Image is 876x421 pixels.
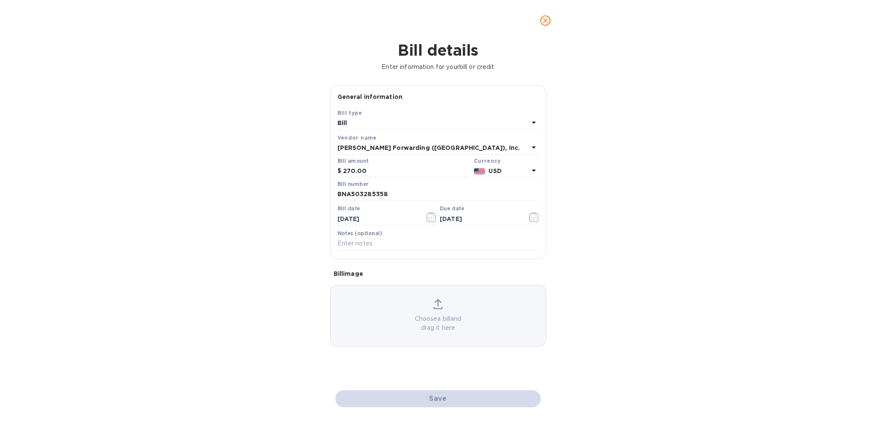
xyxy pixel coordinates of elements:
p: Choose a bill and drag it here [331,314,546,332]
b: USD [488,167,501,174]
input: Enter bill number [337,188,539,201]
b: Currency [474,158,500,164]
b: General information [337,93,403,100]
div: $ [337,165,343,178]
p: Enter information for your bill or credit [7,63,869,72]
button: close [535,10,556,31]
h1: Bill details [7,41,869,59]
input: Enter notes [337,237,539,250]
label: Bill amount [337,158,368,164]
b: Vendor name [337,134,377,141]
input: Due date [440,212,521,225]
input: Select date [337,212,418,225]
label: Bill date [337,206,360,212]
b: [PERSON_NAME] Forwarding ([GEOGRAPHIC_DATA]), Inc. [337,144,520,151]
b: Bill [337,119,347,126]
img: USD [474,168,485,174]
label: Notes (optional) [337,231,382,236]
b: Bill type [337,110,362,116]
input: $ Enter bill amount [343,165,471,178]
label: Bill number [337,182,368,187]
label: Due date [440,206,464,212]
p: Bill image [334,269,543,278]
